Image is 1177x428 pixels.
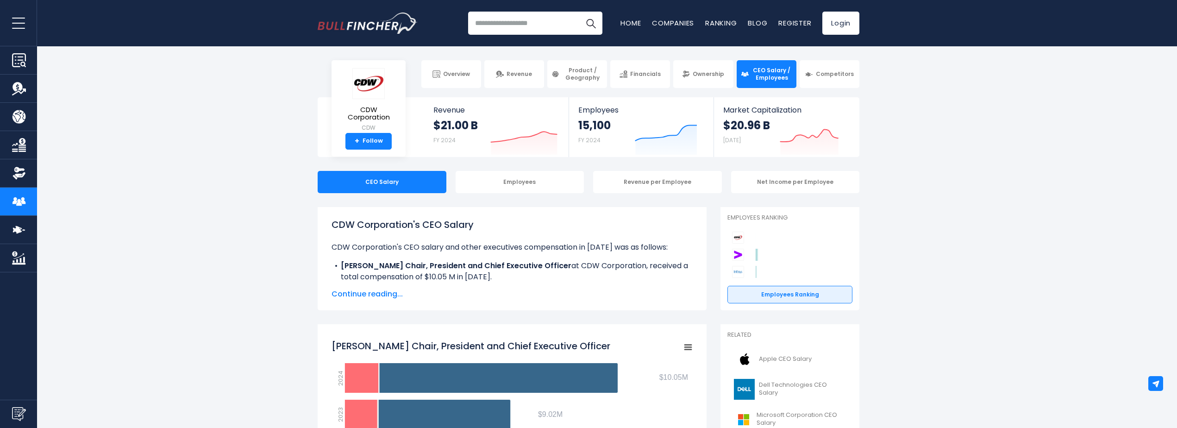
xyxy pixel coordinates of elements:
tspan: [PERSON_NAME] Chair, President and Chief Executive Officer [332,340,610,352]
a: CDW Corporation CDW [338,68,399,133]
a: Dell Technologies CEO Salary [727,377,852,402]
small: CDW [339,124,398,132]
a: Revenue $21.00 B FY 2024 [424,97,569,157]
img: Bullfincher logo [318,13,418,34]
p: CDW Corporation's CEO salary and other executives compensation in [DATE] was as follows: [332,242,693,253]
a: Competitors [800,60,859,88]
img: DELL logo [733,379,756,400]
img: AAPL logo [733,349,756,370]
strong: $21.00 B [433,118,478,132]
img: Ownership [12,166,26,180]
a: Go to homepage [318,13,417,34]
a: Login [822,12,859,35]
button: Search [579,12,602,35]
a: Ranking [705,18,737,28]
a: Register [778,18,811,28]
span: Continue reading... [332,289,693,300]
span: Apple CEO Salary [759,355,812,363]
p: Related [727,331,852,339]
div: Net Income per Employee [731,171,860,193]
text: 2024 [336,371,345,386]
div: CEO Salary [318,171,446,193]
p: Employees Ranking [727,214,852,222]
div: Revenue per Employee [593,171,722,193]
a: Revenue [484,60,544,88]
a: Companies [652,18,694,28]
span: Ownership [693,70,724,78]
img: Infosys Limited competitors logo [732,266,744,278]
a: Apple CEO Salary [727,346,852,372]
span: Revenue [433,106,560,114]
span: Employees [578,106,704,114]
b: [PERSON_NAME] Chair, President and Chief Executive Officer [341,260,571,271]
a: Employees Ranking [727,286,852,303]
span: Overview [443,70,470,78]
text: 2023 [336,407,345,422]
a: Market Capitalization $20.96 B [DATE] [714,97,858,157]
span: Product / Geography [562,67,603,81]
a: +Follow [345,133,392,150]
span: Microsoft Corporation CEO Salary [757,411,847,427]
a: CEO Salary / Employees [737,60,796,88]
li: at CDW Corporation, received a total compensation of $10.05 M in [DATE]. [332,260,693,283]
a: Blog [748,18,767,28]
a: Overview [421,60,481,88]
strong: $20.96 B [723,118,770,132]
span: Market Capitalization [723,106,849,114]
h1: CDW Corporation's CEO Salary [332,218,693,232]
span: Financials [630,70,661,78]
tspan: $10.05M [659,373,688,381]
small: FY 2024 [578,136,601,144]
a: Employees 15,100 FY 2024 [569,97,713,157]
a: Home [620,18,641,28]
small: [DATE] [723,136,741,144]
tspan: $9.02M [538,410,563,418]
strong: + [355,137,359,145]
small: FY 2024 [433,136,456,144]
span: Revenue [507,70,532,78]
img: Accenture plc competitors logo [732,249,744,261]
span: CEO Salary / Employees [751,67,792,81]
strong: 15,100 [578,118,611,132]
span: CDW Corporation [339,106,398,121]
a: Financials [610,60,670,88]
div: Employees [456,171,584,193]
img: CDW Corporation competitors logo [732,232,744,244]
a: Product / Geography [547,60,607,88]
span: Dell Technologies CEO Salary [759,381,847,397]
a: Ownership [673,60,733,88]
span: Competitors [816,70,854,78]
